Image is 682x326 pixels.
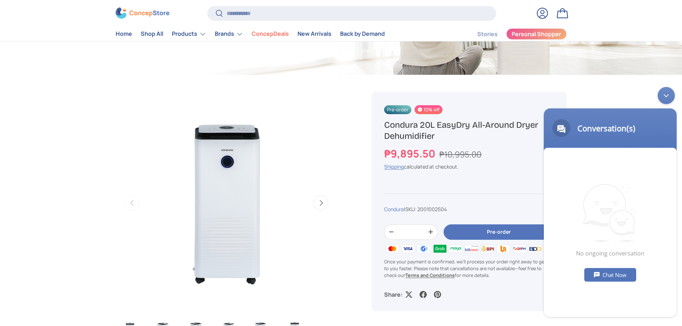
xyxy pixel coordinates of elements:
a: Personal Shopper [506,28,567,40]
img: visa [400,243,416,254]
img: qrph [511,243,527,254]
a: Shop All [141,27,163,41]
a: New Arrivals [298,27,332,41]
a: ConcepDeals [252,27,289,41]
a: Back by Demand [340,27,385,41]
a: Stories [477,27,498,41]
img: bpi [480,243,495,254]
img: gcash [416,243,432,254]
span: Pre-order [384,105,411,114]
a: Shipping [384,163,404,170]
img: maya [448,243,464,254]
span: | [404,206,447,213]
span: 10% off [415,105,442,114]
img: billease [464,243,479,254]
img: ConcepStore [116,8,169,19]
summary: Products [168,27,211,41]
a: Home [116,27,132,41]
span: SKU: [405,206,416,213]
img: master [384,243,400,254]
strong: ₱9,895.50 [384,146,437,161]
h1: Condura 20L EasyDry All-Around Dryer Dehumidifier [384,120,554,142]
summary: Brands [211,27,247,41]
p: Once your payment is confirmed, we'll process your order right away to get it to you faster. Plea... [384,258,554,279]
button: Pre-order [444,224,554,240]
nav: Primary [116,27,385,41]
nav: Secondary [460,27,567,41]
img: bdo [527,243,543,254]
span: 2001002504 [417,206,447,213]
a: Condura [384,206,404,213]
s: ₱10,995.00 [439,149,482,160]
p: Share: [384,290,402,299]
iframe: SalesIQ Chatwindow [540,83,680,321]
span: Personal Shopper [512,31,561,37]
div: calculated at checkout. [384,163,554,170]
img: grabpay [432,243,448,254]
img: ubp [495,243,511,254]
a: Terms and Conditions [405,272,455,278]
